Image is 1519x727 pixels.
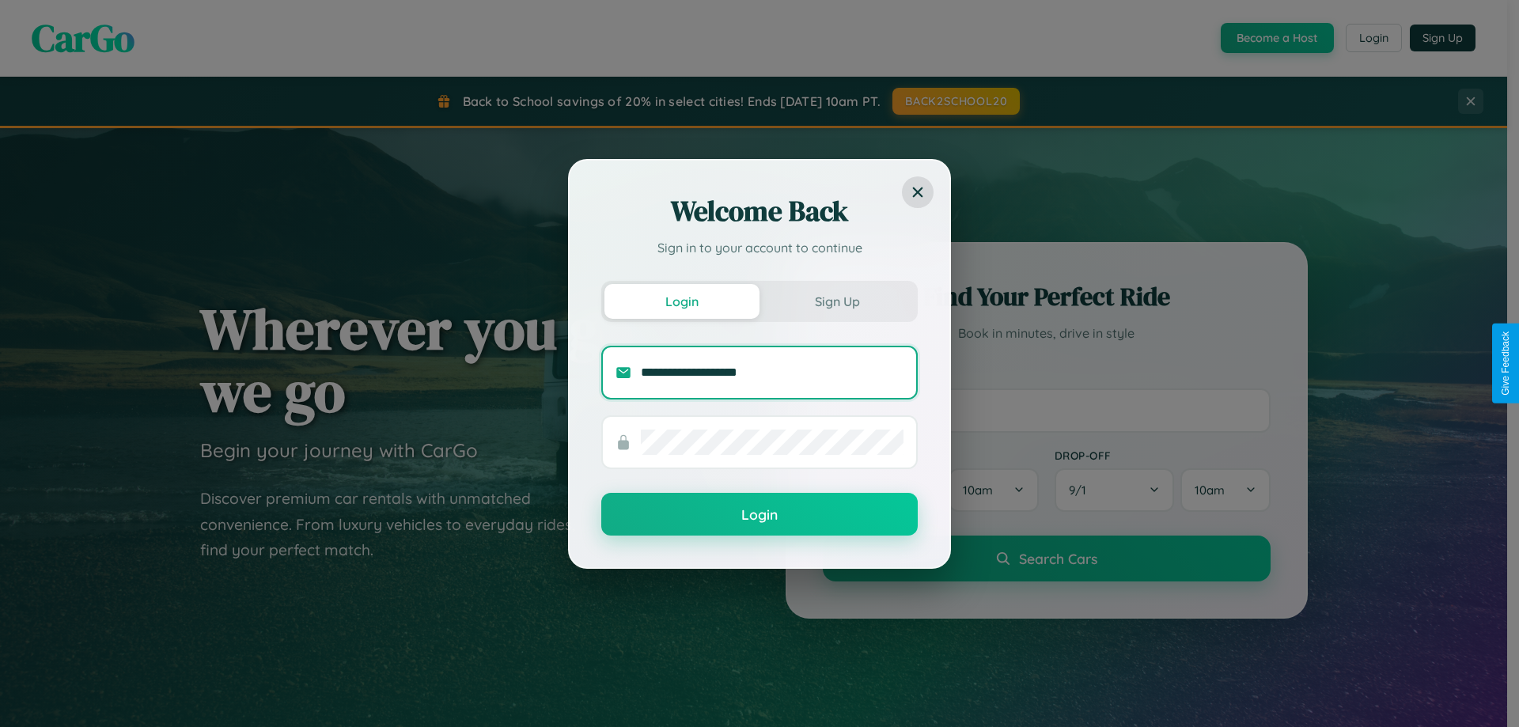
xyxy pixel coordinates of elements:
[604,284,759,319] button: Login
[601,493,918,536] button: Login
[1500,331,1511,396] div: Give Feedback
[759,284,915,319] button: Sign Up
[601,192,918,230] h2: Welcome Back
[601,238,918,257] p: Sign in to your account to continue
